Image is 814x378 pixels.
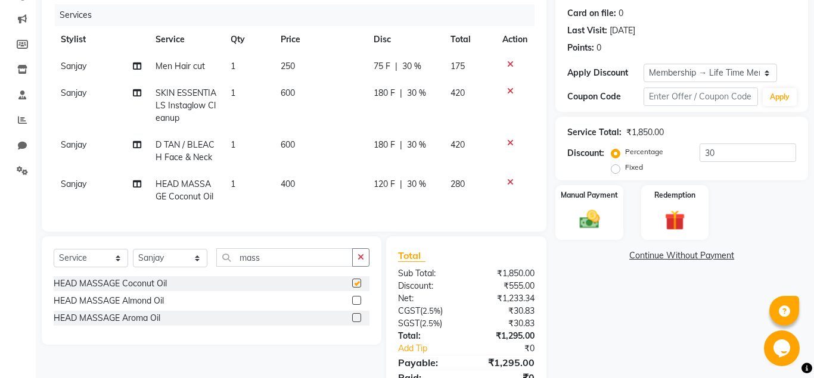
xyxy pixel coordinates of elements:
span: 30 % [407,178,426,190]
div: ₹1,295.00 [467,330,544,342]
div: ₹0 [479,342,543,355]
span: 2.5% [422,306,440,315]
th: Service [148,26,223,53]
span: 1 [231,139,235,150]
label: Manual Payment [561,190,618,201]
span: 30 % [407,87,426,99]
span: 400 [281,179,295,189]
span: | [400,139,402,151]
label: Fixed [625,162,643,173]
div: ₹30.83 [467,305,544,317]
span: 180 F [374,87,395,99]
span: 30 % [402,60,421,73]
span: Men Hair cut [156,61,205,71]
th: Price [274,26,366,53]
div: Coupon Code [567,90,644,103]
div: ( ) [389,305,467,317]
span: 75 F [374,60,390,73]
span: 1 [231,88,235,98]
span: SKIN ESSENTIALS Instaglow Cleanup [156,88,216,123]
span: 180 F [374,139,395,151]
input: Search or Scan [216,248,353,267]
span: | [400,178,402,190]
span: 600 [281,88,295,98]
div: Total: [389,330,467,342]
div: 0 [619,7,623,20]
span: CGST [398,305,420,316]
span: 175 [451,61,465,71]
span: HEAD MASSAGE Coconut Oil [156,179,213,202]
div: ₹1,295.00 [467,355,544,370]
div: Apply Discount [567,67,644,79]
label: Redemption [654,190,695,201]
span: Total [398,249,425,262]
span: Sanjay [61,88,86,98]
span: 1 [231,61,235,71]
div: ₹1,850.00 [626,126,664,139]
div: HEAD MASSAGE Almond Oil [54,295,164,307]
span: Sanjay [61,179,86,189]
label: Percentage [625,146,663,157]
div: 0 [596,42,601,54]
span: 30 % [407,139,426,151]
span: SGST [398,318,420,329]
div: Sub Total: [389,267,467,280]
span: 1 [231,179,235,189]
div: Services [55,4,543,26]
div: Net: [389,292,467,305]
img: _gift.svg [658,208,691,233]
img: _cash.svg [573,208,606,231]
a: Add Tip [389,342,479,355]
th: Disc [366,26,444,53]
div: Payable: [389,355,467,370]
div: HEAD MASSAGE Coconut Oil [54,277,167,290]
div: Card on file: [567,7,616,20]
div: ( ) [389,317,467,330]
div: ₹1,850.00 [467,267,544,280]
div: ₹30.83 [467,317,544,330]
iframe: chat widget [764,330,802,366]
th: Qty [223,26,274,53]
span: 600 [281,139,295,150]
span: 120 F [374,178,395,190]
span: 420 [451,88,465,98]
input: Enter Offer / Coupon Code [644,88,758,106]
span: Sanjay [61,139,86,150]
div: [DATE] [610,24,635,37]
a: Continue Without Payment [558,249,806,262]
div: ₹1,233.34 [467,292,544,305]
th: Stylist [54,26,148,53]
span: Sanjay [61,61,86,71]
button: Apply [763,88,797,106]
span: 280 [451,179,465,189]
span: D TAN / BLEACH Face & Neck [156,139,215,163]
span: 420 [451,139,465,150]
div: Discount: [389,280,467,292]
div: HEAD MASSAGE Aroma Oil [54,312,160,324]
div: ₹555.00 [467,280,544,292]
span: | [395,60,397,73]
div: Last Visit: [567,24,607,37]
th: Total [443,26,495,53]
div: Points: [567,42,594,54]
span: | [400,87,402,99]
th: Action [495,26,535,53]
div: Discount: [567,147,604,160]
span: 250 [281,61,295,71]
div: Service Total: [567,126,622,139]
span: 2.5% [422,318,440,328]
